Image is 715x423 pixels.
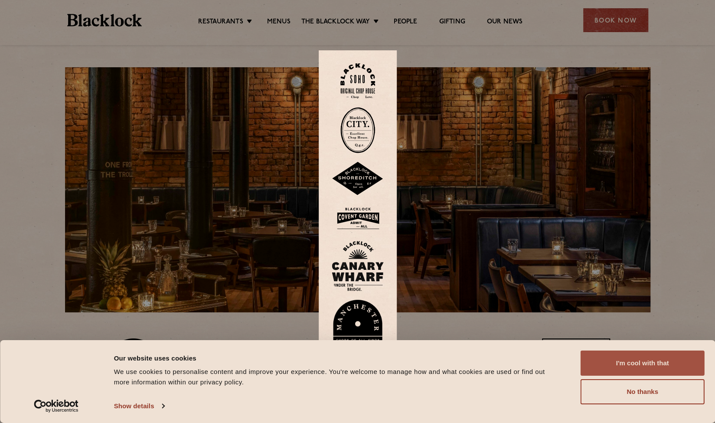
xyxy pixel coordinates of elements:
img: City-stamp-default.svg [340,107,375,153]
a: Usercentrics Cookiebot - opens in a new window [18,400,94,413]
button: I'm cool with that [581,351,705,376]
button: No thanks [581,379,705,404]
img: BLA_1470_CoventGarden_Website_Solid.svg [332,204,384,233]
div: We use cookies to personalise content and improve your experience. You're welcome to manage how a... [114,367,561,387]
a: Show details [114,400,164,413]
img: BL_Manchester_Logo-bleed.png [332,300,384,360]
img: BL_CW_Logo_Website.svg [332,241,384,291]
img: Shoreditch-stamp-v2-default.svg [332,162,384,196]
div: Our website uses cookies [114,353,561,363]
img: Soho-stamp-default.svg [340,63,375,98]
